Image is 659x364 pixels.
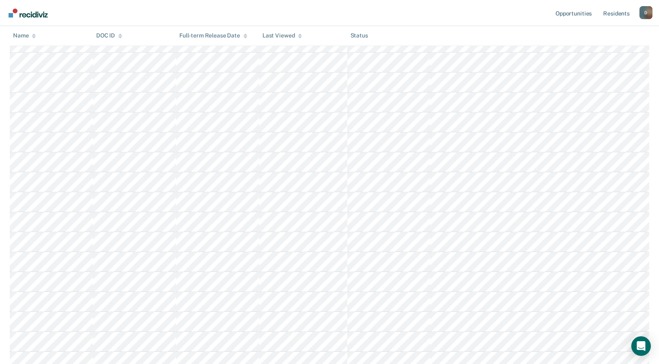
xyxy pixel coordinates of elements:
div: Full-term Release Date [179,33,247,39]
div: Name [13,33,36,39]
div: DOC ID [96,33,122,39]
img: Recidiviz [9,9,48,18]
div: Last Viewed [262,33,302,39]
div: Open Intercom Messenger [631,336,651,356]
div: D [639,6,652,19]
div: Status [350,33,368,39]
button: Profile dropdown button [639,6,652,19]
